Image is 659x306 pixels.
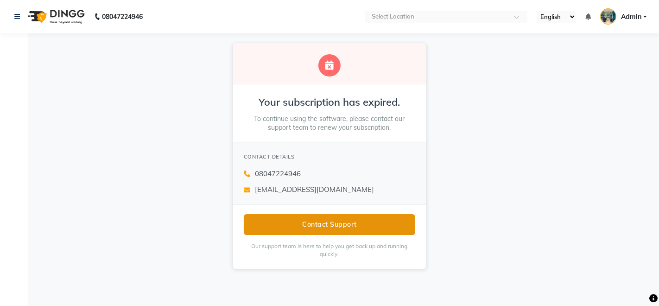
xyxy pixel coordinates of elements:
p: To continue using the software, please contact our support team to renew your subscription. [244,115,415,133]
img: Admin [600,8,616,25]
span: 08047224946 [255,169,301,179]
span: [EMAIL_ADDRESS][DOMAIN_NAME] [255,185,374,195]
span: Admin [621,12,641,22]
div: Select Location [372,12,414,21]
img: logo [24,4,87,30]
button: Contact Support [244,214,415,235]
p: Our support team is here to help you get back up and running quickly. [244,242,415,258]
b: 08047224946 [102,4,143,30]
span: CONTACT DETAILS [244,153,295,160]
h2: Your subscription has expired. [244,96,415,109]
